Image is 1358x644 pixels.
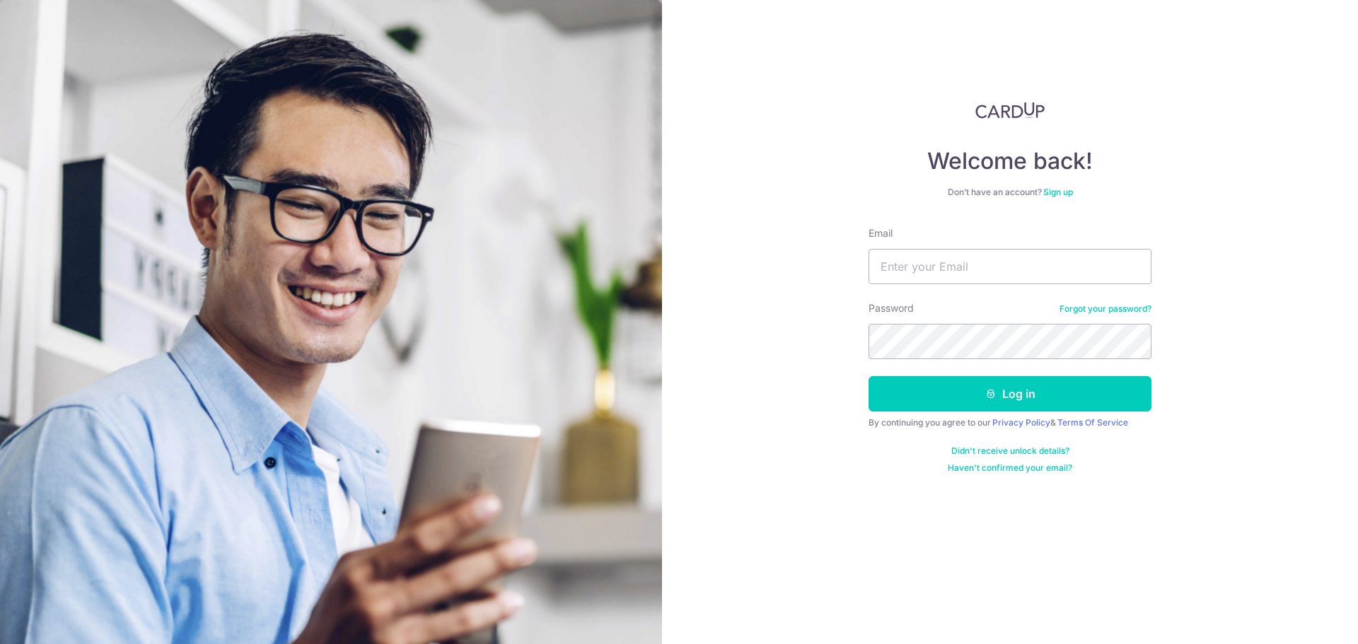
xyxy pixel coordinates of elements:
label: Email [869,226,893,240]
label: Password [869,301,914,315]
input: Enter your Email [869,249,1151,284]
button: Log in [869,376,1151,411]
a: Sign up [1043,187,1073,197]
a: Didn't receive unlock details? [951,445,1069,457]
h4: Welcome back! [869,147,1151,175]
div: By continuing you agree to our & [869,417,1151,428]
a: Forgot your password? [1060,303,1151,315]
img: CardUp Logo [975,102,1045,119]
a: Privacy Policy [992,417,1050,428]
a: Terms Of Service [1057,417,1128,428]
a: Haven't confirmed your email? [948,462,1072,474]
div: Don’t have an account? [869,187,1151,198]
